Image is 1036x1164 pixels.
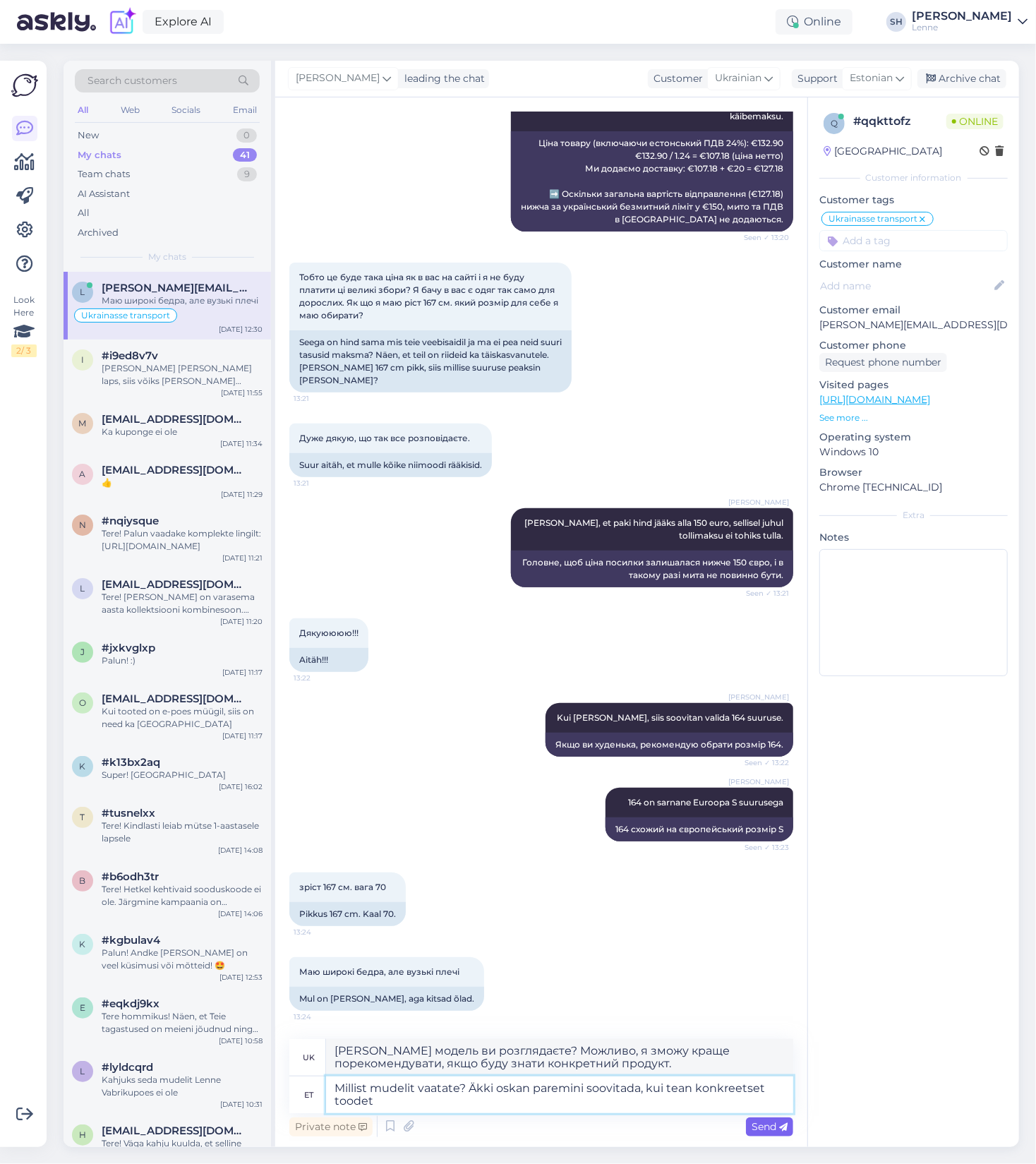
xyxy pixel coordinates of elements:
span: Send [752,1120,788,1133]
p: Notes [819,530,1008,545]
div: [DATE] 11:20 [220,616,263,627]
span: [PERSON_NAME] [296,71,380,86]
span: #nqiysque [102,515,159,527]
div: Palun! :) [102,654,263,667]
div: 41 [233,148,257,162]
span: k [80,761,86,772]
div: [DATE] 11:55 [221,388,263,398]
p: See more ... [819,412,1008,424]
div: Aitäh!!! [289,648,368,672]
span: Ukrainasse transport [81,311,170,320]
img: Askly Logo [11,72,38,99]
span: Seen ✓ 13:20 [736,232,789,243]
span: Olgadudeva@gmail.com [102,692,248,705]
div: Tere! Palun vaadake komplekte lingilt: [URL][DOMAIN_NAME] [102,527,263,553]
span: l [80,287,85,297]
span: #kgbulav4 [102,934,160,947]
textarea: [PERSON_NAME] модель ви розглядаєте? Можливо, я зможу краще порекомендувати, якщо буду знати конк... [326,1039,793,1076]
span: lyubov.mudra@gmail.com [102,282,248,294]
div: Seega on hind sama mis teie veebisaidil ja ma ei pea neid suuri tasusid maksma? Näen, et teil on ... [289,330,572,392]
div: 9 [237,167,257,181]
input: Add name [820,278,992,294]
div: Tere! Hetkel kehtivaid sooduskoode ei ole. Järgmine kampaania on planeeritud novembrisse. [102,883,263,908]
div: Tere! Kindlasti leiab mütse 1-aastasele lapsele [102,820,263,845]
div: Головне, щоб ціна посилки залишалася нижче 150 євро, і в такому разі мита не повинно бути. [511,551,793,587]
span: #jxkvglxp [102,642,155,654]
div: Маю широкі бедра, але вузькі плечі [102,294,263,307]
a: [URL][DOMAIN_NAME] [819,393,930,406]
span: 13:22 [294,673,347,683]
div: Extra [819,509,1008,522]
textarea: Millist mudelit vaatate? Äkki oskan paremini soovitada, kui tean konkreetset toodet [326,1076,793,1113]
div: [DATE] 14:06 [218,908,263,919]
span: b [80,875,86,886]
span: Seen ✓ 13:23 [736,842,789,853]
span: #i9ed8v7v [102,349,158,362]
div: All [75,101,91,119]
div: Ціна товару (включаючи естонський ПДВ 24%): €132.90 €132.90 / 1.24 = €107.18 (ціна нетто) Ми дода... [511,131,793,232]
div: New [78,128,99,143]
div: Request phone number [819,353,947,372]
div: Lenne [912,22,1012,33]
span: a [80,469,86,479]
div: Palun! Andke [PERSON_NAME] on veel küsimusi või mõtteid! 🤩 [102,947,263,972]
span: laidromargarita@gmail.com [102,578,248,591]
span: q [831,118,838,128]
p: Operating system [819,430,1008,445]
span: Seen ✓ 13:21 [736,588,789,599]
div: [DATE] 11:29 [221,489,263,500]
span: O [79,697,86,708]
div: [DATE] 14:08 [218,845,263,856]
div: [GEOGRAPHIC_DATA] [824,144,942,159]
p: Chrome [TECHNICAL_ID] [819,480,1008,495]
div: # qqkttofz [853,113,946,130]
span: matildakoppen24@gmail.com [102,413,248,426]
p: Customer email [819,303,1008,318]
div: [DATE] 11:21 [222,553,263,563]
div: Email [230,101,260,119]
img: explore-ai [107,7,137,37]
span: #b6odh3tr [102,870,159,883]
p: Visited pages [819,378,1008,392]
div: 164 схожий на європейський розмір S [606,817,793,841]
span: зріст 167 см. вага 70 [299,882,386,892]
span: 13:21 [294,478,347,488]
span: Estonian [850,71,893,86]
div: [DATE] 16:02 [219,781,263,792]
div: [DATE] 11:34 [220,438,263,449]
div: SH [886,12,906,32]
p: [PERSON_NAME][EMAIL_ADDRESS][DOMAIN_NAME] [819,318,1008,332]
div: uk [303,1045,315,1069]
div: All [78,206,90,220]
span: 13:24 [294,927,347,937]
div: [DATE] 10:31 [220,1099,263,1110]
span: Дякуюююю!!! [299,628,359,638]
span: Маю широкі бедра, але вузькі плечі [299,966,459,977]
span: Дуже дякую, що так все розповідаєте. [299,433,470,443]
div: Customer information [819,172,1008,184]
span: amadinochka@inbox.lv [102,464,248,476]
div: Kui tooted on e-poes müügil, siis on need ka [GEOGRAPHIC_DATA] [102,705,263,731]
span: helerisaar123@gmail.com [102,1124,248,1137]
div: [DATE] 10:58 [219,1036,263,1046]
div: [PERSON_NAME] [912,11,1012,22]
span: Kui [PERSON_NAME], siis soovitan valida 164 suuruse. [557,712,783,723]
div: [DATE] 12:53 [219,972,263,983]
span: l [80,583,85,594]
a: Explore AI [143,10,224,34]
span: Тобто це буде така ціна як в вас на сайті і я не буду платити ці великі збори? Я бачу в вас є одя... [299,272,560,320]
span: l [80,1066,85,1076]
span: Ukrainian [715,71,761,86]
div: et [304,1083,313,1107]
span: [PERSON_NAME], et paki hind jääks alla 150 euro, sellisel juhul tollimaksu ei tohiks tulla. [524,517,785,541]
div: Web [118,101,143,119]
p: Customer tags [819,193,1008,208]
div: [DATE] 11:17 [222,667,263,678]
span: h [79,1129,86,1140]
span: My chats [148,251,186,263]
div: Look Here [11,294,37,357]
p: Browser [819,465,1008,480]
div: [DATE] 11:17 [222,731,263,741]
span: n [79,520,86,530]
div: Tere! [PERSON_NAME] on varasema aasta kollektsiooni kombinesoon. Sellel aastal on müügil analoogi... [102,591,263,616]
